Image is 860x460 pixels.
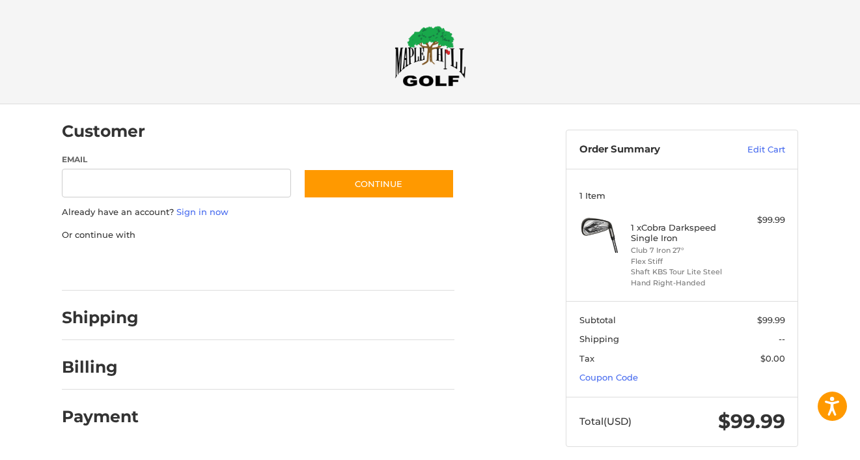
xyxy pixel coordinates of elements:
span: $99.99 [757,315,785,325]
h2: Billing [62,357,138,377]
h3: Order Summary [579,143,719,156]
p: Already have an account? [62,206,454,219]
iframe: PayPal-paylater [168,254,266,278]
label: Email [62,154,291,165]
img: Maple Hill Golf [395,25,466,87]
p: Or continue with [62,229,454,242]
li: Club 7 Iron 27° [631,245,730,256]
span: $0.00 [760,353,785,364]
div: $99.99 [734,214,785,227]
li: Hand Right-Handed [631,278,730,289]
button: Continue [303,169,454,199]
span: -- [779,334,785,344]
h2: Shipping [62,308,139,328]
a: Sign in now [176,207,229,217]
h3: 1 Item [579,190,785,201]
h4: 1 x Cobra Darkspeed Single Iron [631,222,730,244]
h2: Customer [62,121,145,141]
iframe: PayPal-venmo [279,254,376,278]
li: Shaft KBS Tour Lite Steel [631,266,730,278]
span: Shipping [579,334,619,344]
iframe: Gorgias live chat messenger [13,404,155,447]
iframe: PayPal-paypal [58,254,156,278]
a: Edit Cart [719,143,785,156]
span: Tax [579,353,594,364]
span: Subtotal [579,315,616,325]
li: Flex Stiff [631,256,730,267]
